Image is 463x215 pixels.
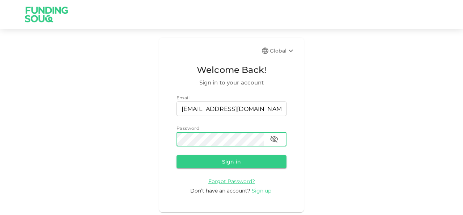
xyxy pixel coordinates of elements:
[208,178,255,185] a: Forgot Password?
[190,187,250,194] span: Don’t have an account?
[177,155,286,168] button: Sign in
[177,78,286,87] span: Sign in to your account
[177,102,286,116] input: email
[177,132,264,146] input: password
[208,178,255,185] span: Forgot Password?
[177,125,199,131] span: Password
[177,95,190,100] span: Email
[252,187,271,194] span: Sign up
[270,46,295,55] div: Global
[177,63,286,77] span: Welcome Back!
